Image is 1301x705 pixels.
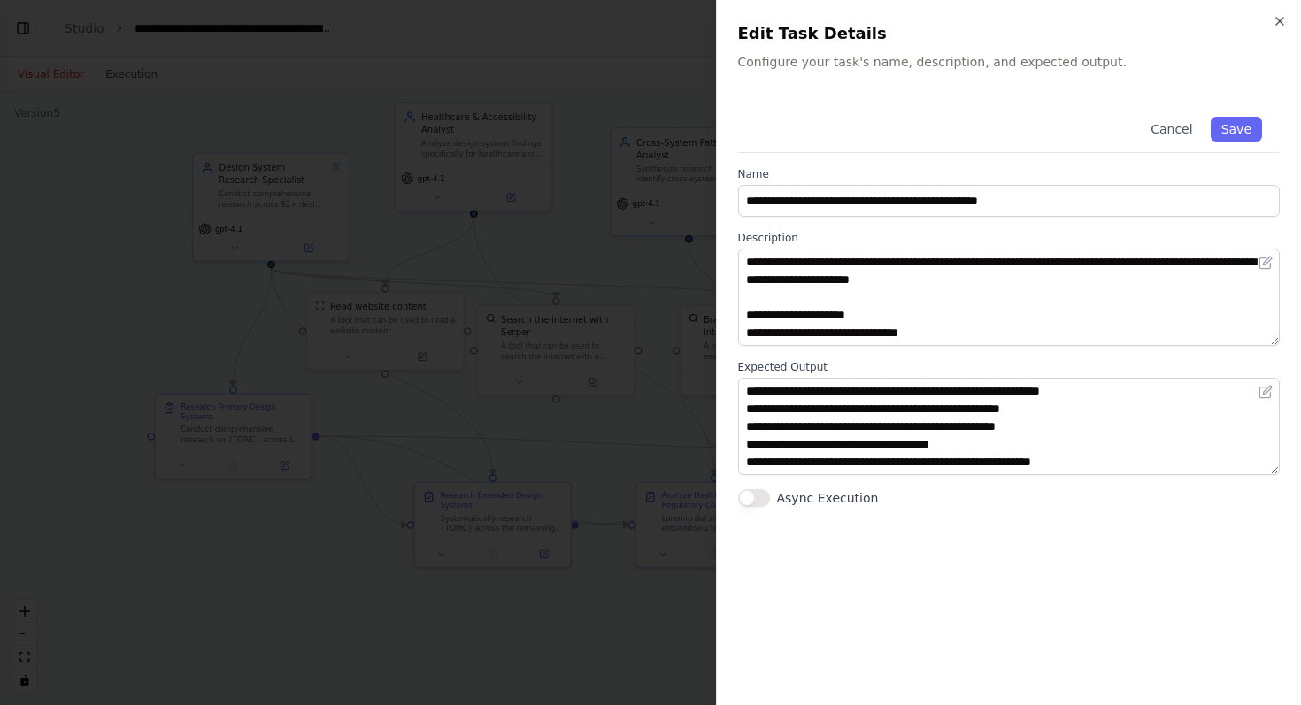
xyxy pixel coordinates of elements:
[738,167,1281,181] label: Name
[738,21,1281,46] h2: Edit Task Details
[1255,381,1276,402] button: Open in editor
[1211,117,1262,142] button: Save
[1255,252,1276,273] button: Open in editor
[738,231,1281,245] label: Description
[1140,117,1203,142] button: Cancel
[738,53,1281,71] p: Configure your task's name, description, and expected output.
[738,360,1281,374] label: Expected Output
[777,489,879,507] label: Async Execution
